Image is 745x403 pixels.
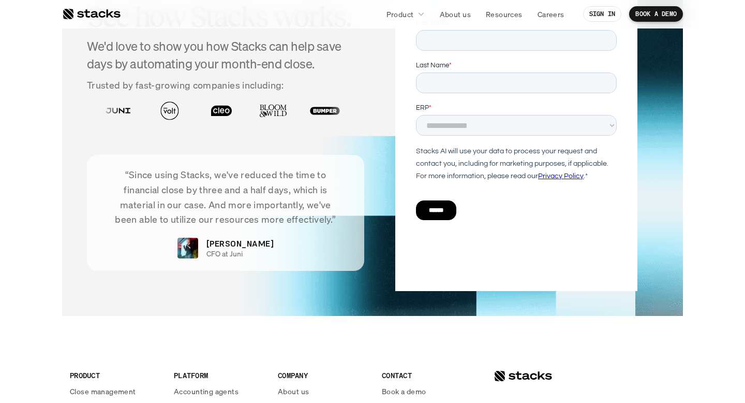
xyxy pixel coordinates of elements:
a: About us [278,386,369,397]
p: Trusted by fast-growing companies including: [87,78,364,93]
p: BOOK A DEMO [635,10,677,18]
h4: We'd love to show you how Stacks can help save days by automating your month-end close. [87,38,364,73]
p: CFO at Juni [206,250,243,258]
a: Book a demo [382,386,473,397]
p: Careers [538,9,564,20]
p: PRODUCT [70,370,161,381]
p: SIGN IN [589,10,616,18]
p: Book a demo [382,386,426,397]
p: “Since using Stacks, we've reduced the time to financial close by three and a half days, which is... [102,167,349,227]
a: Careers [531,5,571,23]
a: Accounting agents [174,386,265,397]
h2: See how Stacks works. [87,1,364,33]
a: Resources [480,5,529,23]
p: About us [278,386,309,397]
a: About us [434,5,477,23]
p: About us [440,9,471,20]
p: COMPANY [278,370,369,381]
a: BOOK A DEMO [629,6,683,22]
a: Close management [70,386,161,397]
p: CONTACT [382,370,473,381]
p: Close management [70,386,136,397]
p: Resources [486,9,523,20]
p: Accounting agents [174,386,239,397]
a: SIGN IN [583,6,622,22]
p: [PERSON_NAME] [206,237,274,250]
p: PLATFORM [174,370,265,381]
p: Product [386,9,414,20]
